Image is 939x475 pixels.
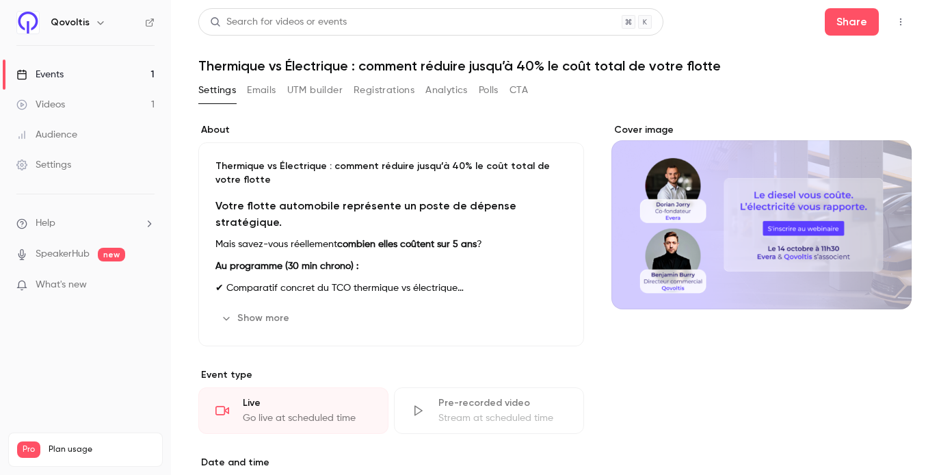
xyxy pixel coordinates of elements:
a: SpeakerHub [36,247,90,261]
div: Pre-recorded video [438,396,567,410]
button: Analytics [425,79,468,101]
h1: Thermique vs Électrique : comment réduire jusqu’à 40% le coût total de votre flotte [198,57,912,74]
div: Stream at scheduled time [438,411,567,425]
span: What's new [36,278,87,292]
div: Settings [16,158,71,172]
div: Events [16,68,64,81]
p: Event type [198,368,584,382]
span: new [98,248,125,261]
div: Search for videos or events [210,15,347,29]
button: Settings [198,79,236,101]
label: Date and time [198,456,584,470]
div: LiveGo live at scheduled time [198,387,388,434]
strong: Votre flotte automobile représente un poste de dépense stratégique. [215,199,516,229]
button: Share [825,8,879,36]
strong: combien elles coûtent sur 5 ans [337,240,477,249]
section: Cover image [611,123,912,309]
div: Live [243,396,371,410]
button: Registrations [354,79,414,101]
span: Plan usage [49,444,154,455]
p: Mais savez-vous réellement ? [215,236,567,253]
span: Help [36,216,55,231]
img: Qovoltis [17,12,39,34]
span: Pro [17,441,40,458]
button: Show more [215,307,297,329]
p: Thermique vs Électrique : comment réduire jusqu’à 40% le coût total de votre flotte [215,159,567,187]
div: Audience [16,128,77,142]
h6: Qovoltis [51,16,90,29]
label: Cover image [611,123,912,137]
div: Pre-recorded videoStream at scheduled time [394,387,584,434]
li: help-dropdown-opener [16,216,155,231]
p: ✔ Comparatif concret du TCO thermique vs électrique [215,280,567,296]
strong: Au programme (30 min chrono) : [215,261,358,271]
button: Polls [479,79,499,101]
div: Go live at scheduled time [243,411,371,425]
button: CTA [510,79,528,101]
div: Videos [16,98,65,112]
button: UTM builder [287,79,343,101]
iframe: Noticeable Trigger [138,279,155,292]
button: Emails [247,79,276,101]
label: About [198,123,584,137]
